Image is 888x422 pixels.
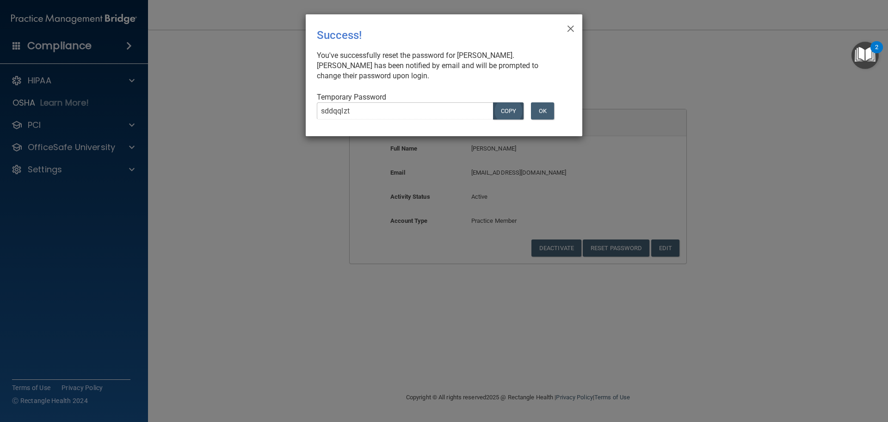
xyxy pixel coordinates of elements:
[728,356,877,393] iframe: Drift Widget Chat Controller
[875,47,878,59] div: 2
[317,50,564,81] div: You've successfully reset the password for [PERSON_NAME]. [PERSON_NAME] has been notified by emai...
[493,102,524,120] button: COPY
[317,22,533,49] div: Success!
[567,18,575,37] span: ×
[317,93,386,101] span: Temporary Password
[531,102,554,120] button: OK
[851,42,879,69] button: Open Resource Center, 2 new notifications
